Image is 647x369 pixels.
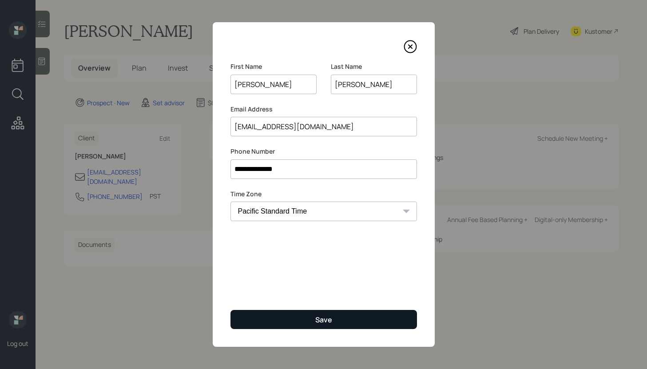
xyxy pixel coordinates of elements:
label: Email Address [230,105,417,114]
label: Last Name [331,62,417,71]
label: Time Zone [230,190,417,198]
button: Save [230,310,417,329]
label: First Name [230,62,317,71]
div: Save [315,315,332,325]
label: Phone Number [230,147,417,156]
